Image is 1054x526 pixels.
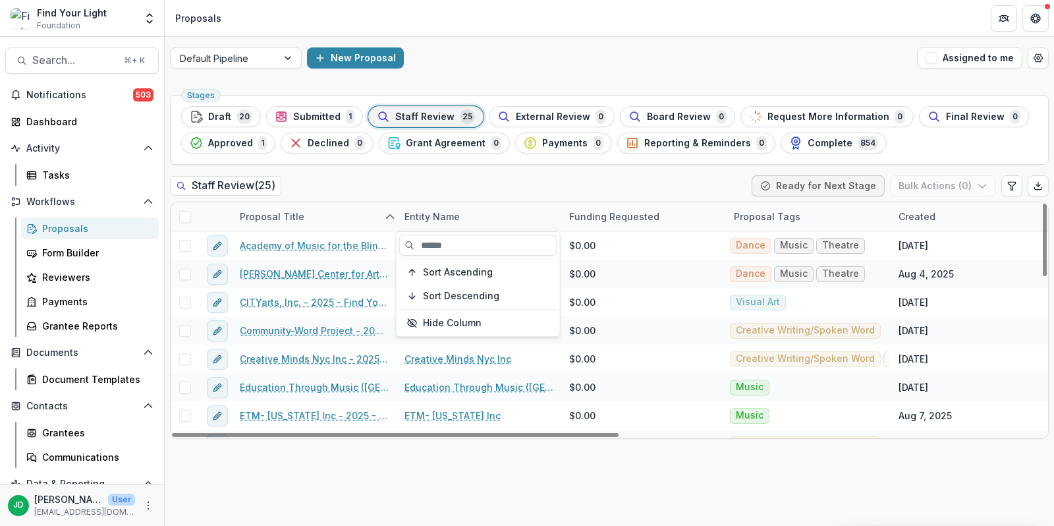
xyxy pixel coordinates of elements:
button: Notifications503 [5,84,159,105]
span: $0.00 [569,324,596,337]
span: Final Review [946,111,1005,123]
span: 0 [593,136,603,150]
button: Sort Descending [399,285,557,307]
button: Assigned to me [917,47,1022,69]
button: Declined0 [281,132,374,154]
div: Document Templates [42,372,148,386]
div: Aug 7, 2025 [899,409,952,423]
span: Reporting & Reminders [644,138,751,149]
div: Funding Requested [561,202,726,231]
span: Workflows [26,196,138,208]
span: Notifications [26,90,133,101]
a: Communications [21,446,159,468]
span: 854 [858,136,878,150]
span: 1 [346,109,354,124]
span: Contacts [26,401,138,412]
span: Grant Agreement [406,138,485,149]
a: Form Builder [21,242,159,264]
img: Find Your Light [11,8,32,29]
a: Grantees [21,422,159,444]
nav: breadcrumb [170,9,227,28]
button: edit [207,235,228,256]
button: edit [207,320,228,341]
span: 0 [895,109,905,124]
span: Complete [808,138,852,149]
button: Reporting & Reminders0 [617,132,775,154]
a: Dashboard [5,111,159,132]
a: CITYarts, Inc. - 2025 - Find Your Light Foundation 25/26 RFP Grant Application [240,295,389,309]
span: Payments [542,138,588,149]
div: Proposal Tags [726,202,891,231]
span: Sort Ascending [423,267,493,278]
button: Bulk Actions (0) [890,175,996,196]
button: External Review0 [489,106,615,127]
button: Open Data & Reporting [5,473,159,494]
div: Proposals [175,11,221,25]
div: Form Builder [42,246,148,260]
button: More [140,498,156,513]
button: Partners [991,5,1017,32]
div: Proposal Title [232,202,397,231]
button: Hide Column [399,312,557,334]
h2: Staff Review ( 25 ) [170,176,281,195]
span: $0.00 [569,295,596,309]
a: Proposals [21,218,159,239]
button: Board Review0 [620,106,735,127]
div: [DATE] [899,352,928,366]
div: Created [891,210,943,223]
span: Stages [187,91,215,100]
span: Submitted [293,111,341,123]
span: Draft [208,111,231,123]
a: Education Through Music ([GEOGRAPHIC_DATA]) - 2025 - Find Your Light Foundation 25/26 RFP Grant A... [240,380,389,394]
div: Reviewers [42,270,148,284]
div: Entity Name [397,210,468,223]
span: Declined [308,138,349,149]
span: Sort Descending [423,291,499,302]
a: Education Through Music ([GEOGRAPHIC_DATA]) [404,380,553,394]
a: [PERSON_NAME] Center for Arts and Music - 2025 - Find Your Light Foundation 25/26 RFP Grant Appli... [240,267,389,281]
button: Approved1 [181,132,275,154]
span: $0.00 [569,409,596,423]
button: Complete854 [781,132,887,154]
div: Entity Name [397,202,561,231]
div: [DATE] [899,437,928,451]
button: Open Documents [5,342,159,363]
a: Creative Minds Nyc Inc - 2025 - Find Your Light Foundation 25/26 RFP Grant Application [240,352,389,366]
span: Approved [208,138,253,149]
span: $0.00 [569,352,596,366]
div: Proposal Title [232,210,312,223]
span: Search... [32,54,116,67]
div: Tasks [42,168,148,182]
div: Jeffrey Dollinger [13,501,24,510]
button: edit [207,405,228,426]
div: Communications [42,450,148,464]
button: edit [207,349,228,370]
a: Payments [21,291,159,312]
div: Grantees [42,426,148,440]
button: New Proposal [307,47,404,69]
span: 0 [716,109,727,124]
span: 0 [354,136,365,150]
span: 0 [596,109,606,124]
span: Request More Information [767,111,889,123]
a: ETM- [US_STATE] Inc [404,409,501,423]
button: edit [207,377,228,398]
button: Search... [5,47,159,74]
button: Export table data [1028,175,1049,196]
span: Activity [26,143,138,154]
div: Payments [42,295,148,308]
div: Find Your Light [37,6,107,20]
a: Grantee Reports [21,315,159,337]
span: 0 [1010,109,1020,124]
a: Creative Minds Nyc Inc [404,352,511,366]
span: Documents [26,347,138,359]
p: User [108,494,135,506]
span: $0.00 [569,267,596,281]
span: 0 [756,136,767,150]
a: Academy of Music for the Blind - 2025 - Find Your Light Foundation 25/26 RFP Grant Application [240,239,389,252]
a: ETM- [US_STATE] Inc - 2025 - Find Your Light Foundation 25/26 RFP Grant Application [240,409,389,423]
a: Reviewers [21,266,159,288]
